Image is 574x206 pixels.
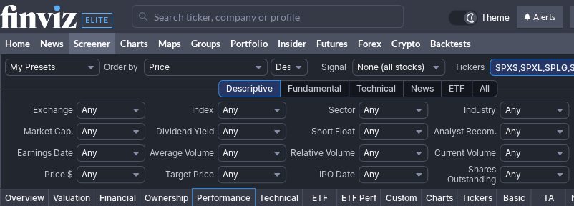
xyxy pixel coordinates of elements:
span: Earnings Date [17,147,73,158]
span: Exchange [33,104,73,115]
a: Crypto [386,33,425,54]
span: Market Cap. [24,126,73,137]
div: Descriptive [218,80,281,97]
span: Order by [104,62,138,72]
span: Sector [329,104,355,115]
a: Charts [115,33,153,54]
span: Relative Volume [291,147,355,158]
a: Portfolio [225,33,273,54]
span: Signal [321,62,346,72]
span: Current Volume [434,147,496,158]
a: News [35,33,69,54]
a: Backtests [425,33,476,54]
span: IPO Date [319,169,355,180]
span: Theme [481,10,510,26]
span: Industry [464,104,496,115]
a: Screener [69,33,115,54]
div: ETF [441,80,472,97]
a: Alerts [517,6,563,29]
div: Technical [349,80,404,97]
span: Shares Outstanding [447,164,496,185]
div: News [403,80,442,97]
a: Maps [153,33,186,54]
span: Short Float [311,126,355,137]
span: Dividend Yield [156,126,214,137]
span: Target Price [165,169,214,180]
div: Fundamental [280,80,349,97]
a: Groups [186,33,225,54]
span: Tickers [454,62,484,72]
span: Index [192,104,214,115]
input: Search [132,5,404,28]
a: Forex [353,33,386,54]
div: All [472,80,497,97]
span: Average Volume [150,147,214,158]
a: Insider [273,33,311,54]
span: Price $ [44,169,73,180]
a: Futures [311,33,353,54]
a: Theme [448,10,510,26]
span: Analyst Recom. [434,126,496,137]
